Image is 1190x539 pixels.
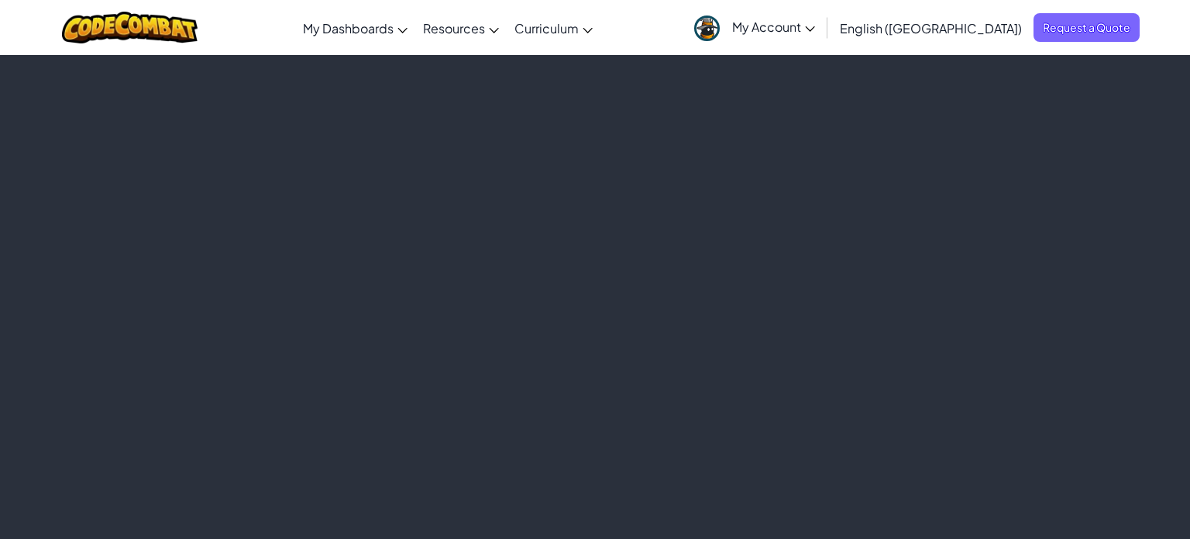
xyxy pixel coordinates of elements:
a: English ([GEOGRAPHIC_DATA]) [832,7,1030,49]
span: Curriculum [514,20,579,36]
img: CodeCombat logo [62,12,198,43]
a: Curriculum [507,7,600,49]
span: My Dashboards [303,20,394,36]
a: My Account [686,3,823,52]
a: My Dashboards [295,7,415,49]
a: Request a Quote [1034,13,1140,42]
span: English ([GEOGRAPHIC_DATA]) [840,20,1022,36]
a: Resources [415,7,507,49]
span: Resources [423,20,485,36]
img: avatar [694,16,720,41]
span: My Account [732,19,815,35]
